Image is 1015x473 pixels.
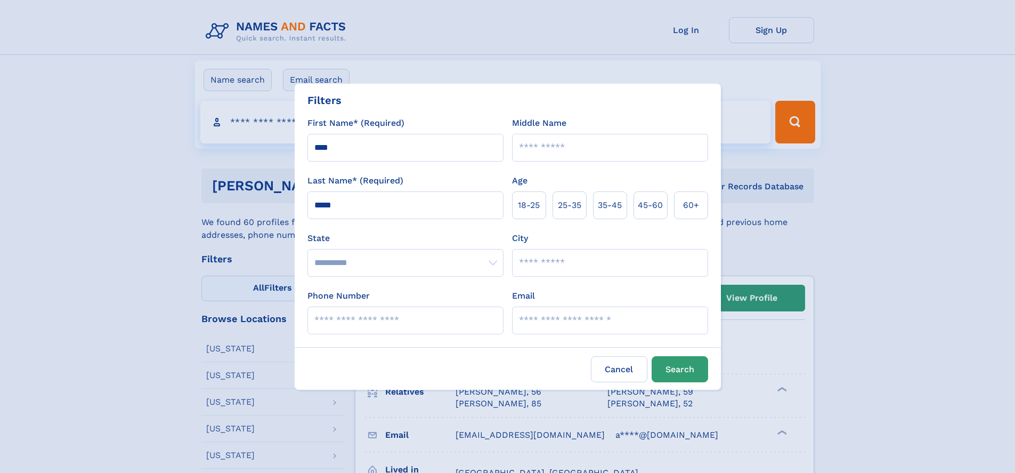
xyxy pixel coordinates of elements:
span: 35‑45 [598,199,622,212]
label: Last Name* (Required) [307,174,403,187]
button: Search [652,356,708,382]
label: Cancel [591,356,647,382]
label: City [512,232,528,245]
span: 25‑35 [558,199,581,212]
span: 60+ [683,199,699,212]
label: First Name* (Required) [307,117,404,130]
label: Middle Name [512,117,566,130]
label: State [307,232,504,245]
label: Email [512,290,535,302]
span: 45‑60 [638,199,663,212]
label: Phone Number [307,290,370,302]
div: Filters [307,92,342,108]
span: 18‑25 [518,199,540,212]
label: Age [512,174,527,187]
